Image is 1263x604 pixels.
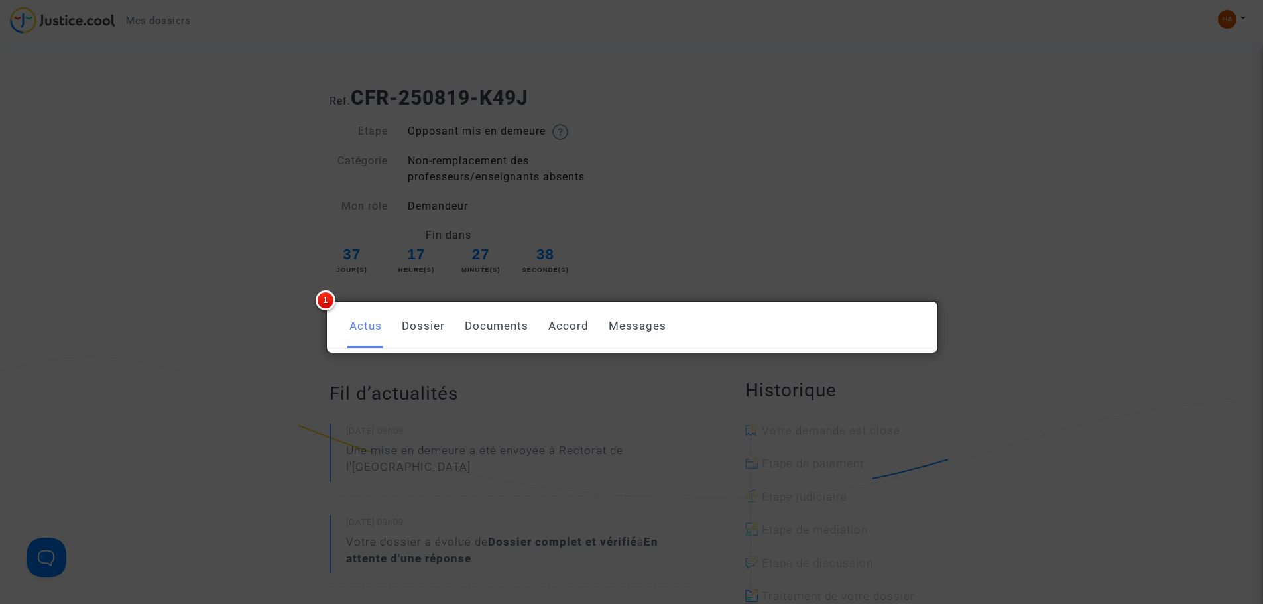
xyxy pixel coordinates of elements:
span: 1 [316,290,335,310]
a: Actus [349,304,382,348]
a: Dossier [402,304,445,348]
a: Messages [609,304,666,348]
a: Accord [548,304,589,348]
a: Documents [465,304,528,348]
